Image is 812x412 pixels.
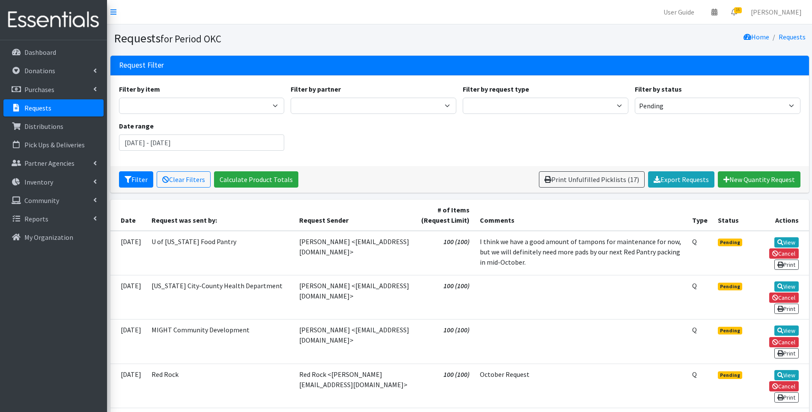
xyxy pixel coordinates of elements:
a: Requests [779,33,806,41]
a: View [774,370,799,380]
a: Home [744,33,769,41]
span: Pending [718,239,742,246]
a: Community [3,192,104,209]
th: Request Sender [294,200,415,231]
th: Date [110,200,146,231]
a: Partner Agencies [3,155,104,172]
a: User Guide [657,3,701,21]
th: # of Items (Request Limit) [415,200,475,231]
p: Community [24,196,59,205]
a: Reports [3,210,104,227]
p: Partner Agencies [24,159,74,167]
td: [DATE] [110,275,146,319]
a: Clear Filters [157,171,211,188]
p: Requests [24,104,51,112]
a: Calculate Product Totals [214,171,298,188]
td: 100 (100) [415,231,475,275]
td: Red Rock [146,364,294,408]
input: January 1, 2011 - December 31, 2011 [119,134,285,151]
td: U of [US_STATE] Food Pantry [146,231,294,275]
td: I think we have a good amount of tampons for maintenance for now, but we will definitely need mor... [475,231,687,275]
a: Print Unfulfilled Picklists (17) [539,171,645,188]
a: [PERSON_NAME] [744,3,809,21]
td: 100 (100) [415,275,475,319]
a: Cancel [769,293,799,303]
td: [PERSON_NAME] <[EMAIL_ADDRESS][DOMAIN_NAME]> [294,319,415,364]
small: for Period OKC [161,33,221,45]
a: Cancel [769,381,799,391]
td: Red Rock <[PERSON_NAME][EMAIL_ADDRESS][DOMAIN_NAME]> [294,364,415,408]
td: [DATE] [110,364,146,408]
a: Cancel [769,248,799,259]
span: 16 [734,7,742,13]
a: View [774,237,799,248]
td: [US_STATE] City-County Health Department [146,275,294,319]
td: [DATE] [110,319,146,364]
span: Pending [718,327,742,334]
a: 16 [724,3,744,21]
label: Filter by status [635,84,682,94]
p: Distributions [24,122,63,131]
label: Filter by partner [291,84,341,94]
a: Print [774,304,799,314]
td: [PERSON_NAME] <[EMAIL_ADDRESS][DOMAIN_NAME]> [294,231,415,275]
p: My Organization [24,233,73,242]
a: New Quantity Request [718,171,800,188]
a: Inventory [3,173,104,191]
td: 100 (100) [415,364,475,408]
h3: Request Filter [119,61,164,70]
a: Distributions [3,118,104,135]
th: Request was sent by: [146,200,294,231]
th: Actions [747,200,809,231]
a: Print [774,260,799,270]
abbr: Quantity [692,237,697,246]
th: Status [713,200,747,231]
td: [DATE] [110,231,146,275]
abbr: Quantity [692,325,697,334]
a: View [774,281,799,292]
button: Filter [119,171,153,188]
td: [PERSON_NAME] <[EMAIL_ADDRESS][DOMAIN_NAME]> [294,275,415,319]
a: Cancel [769,337,799,347]
a: Pick Ups & Deliveries [3,136,104,153]
label: Filter by request type [463,84,529,94]
th: Comments [475,200,687,231]
a: Purchases [3,81,104,98]
abbr: Quantity [692,370,697,379]
img: HumanEssentials [3,6,104,34]
p: Reports [24,215,48,223]
a: Print [774,348,799,358]
p: Purchases [24,85,54,94]
a: Requests [3,99,104,116]
a: Print [774,392,799,403]
a: Donations [3,62,104,79]
td: October Request [475,364,687,408]
label: Date range [119,121,154,131]
h1: Requests [114,31,457,46]
th: Type [687,200,713,231]
a: Export Requests [648,171,714,188]
p: Donations [24,66,55,75]
a: My Organization [3,229,104,246]
td: 100 (100) [415,319,475,364]
label: Filter by item [119,84,160,94]
a: View [774,325,799,336]
td: MIGHT Community Development [146,319,294,364]
abbr: Quantity [692,281,697,290]
span: Pending [718,283,742,290]
p: Dashboard [24,48,56,57]
a: Dashboard [3,44,104,61]
span: Pending [718,371,742,379]
p: Inventory [24,178,53,186]
p: Pick Ups & Deliveries [24,140,85,149]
